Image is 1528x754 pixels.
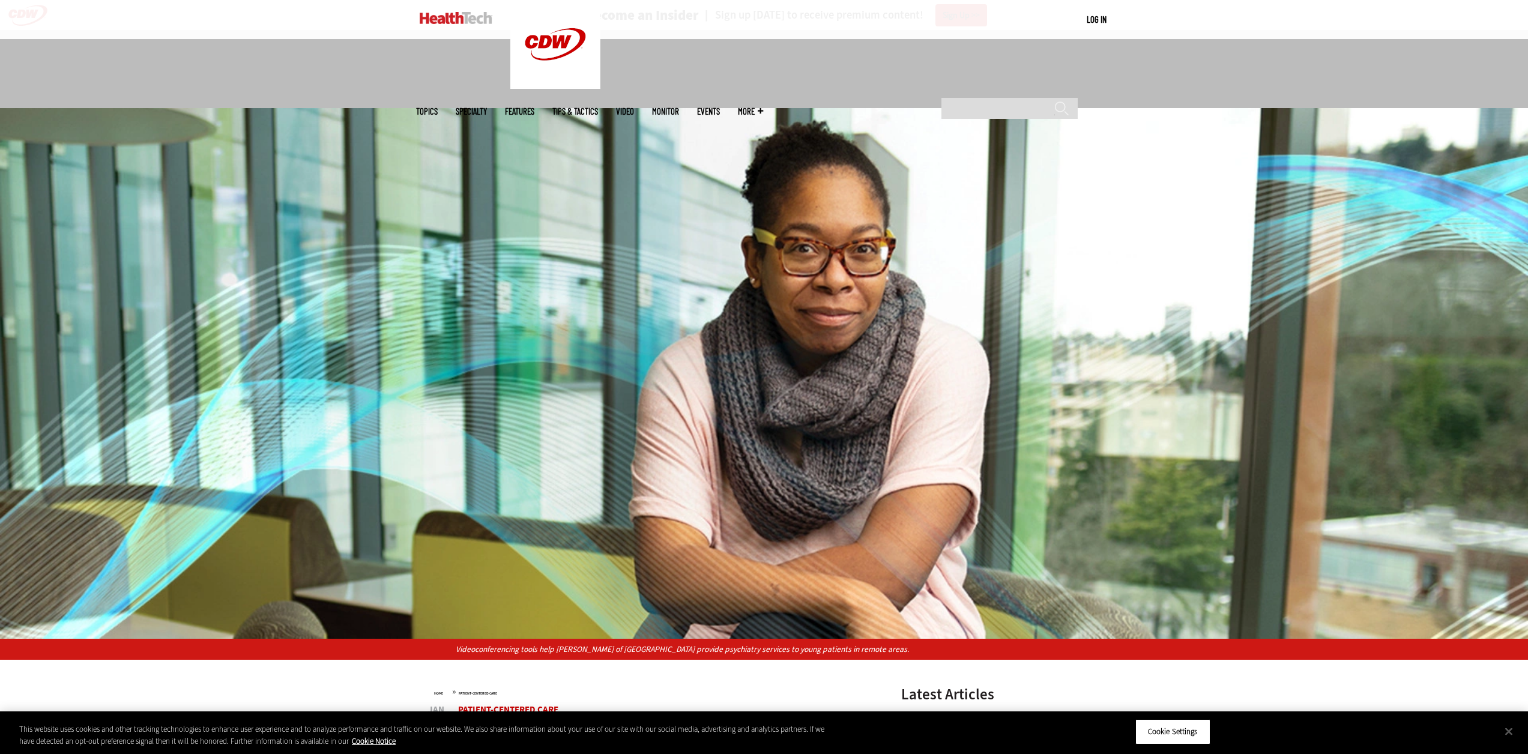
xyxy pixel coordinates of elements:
[458,704,558,716] a: Patient-Centered Care
[510,79,600,92] a: CDW
[420,12,492,24] img: Home
[652,107,679,116] a: MonITor
[456,643,1072,656] p: Videoconferencing tools help [PERSON_NAME] of [GEOGRAPHIC_DATA] provide psychiatry services to yo...
[456,107,487,116] span: Specialty
[505,107,534,116] a: Features
[352,736,396,746] a: More information about your privacy
[552,107,598,116] a: Tips & Tactics
[901,687,1081,702] h3: Latest Articles
[428,705,444,714] span: Jan
[616,107,634,116] a: Video
[1496,718,1522,744] button: Close
[1087,14,1107,25] a: Log in
[434,687,870,696] div: »
[434,691,443,696] a: Home
[697,107,720,116] a: Events
[738,107,763,116] span: More
[459,691,497,696] a: Patient-Centered Care
[19,723,841,747] div: This website uses cookies and other tracking technologies to enhance user experience and to analy...
[1087,13,1107,26] div: User menu
[416,107,438,116] span: Topics
[1135,719,1210,744] button: Cookie Settings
